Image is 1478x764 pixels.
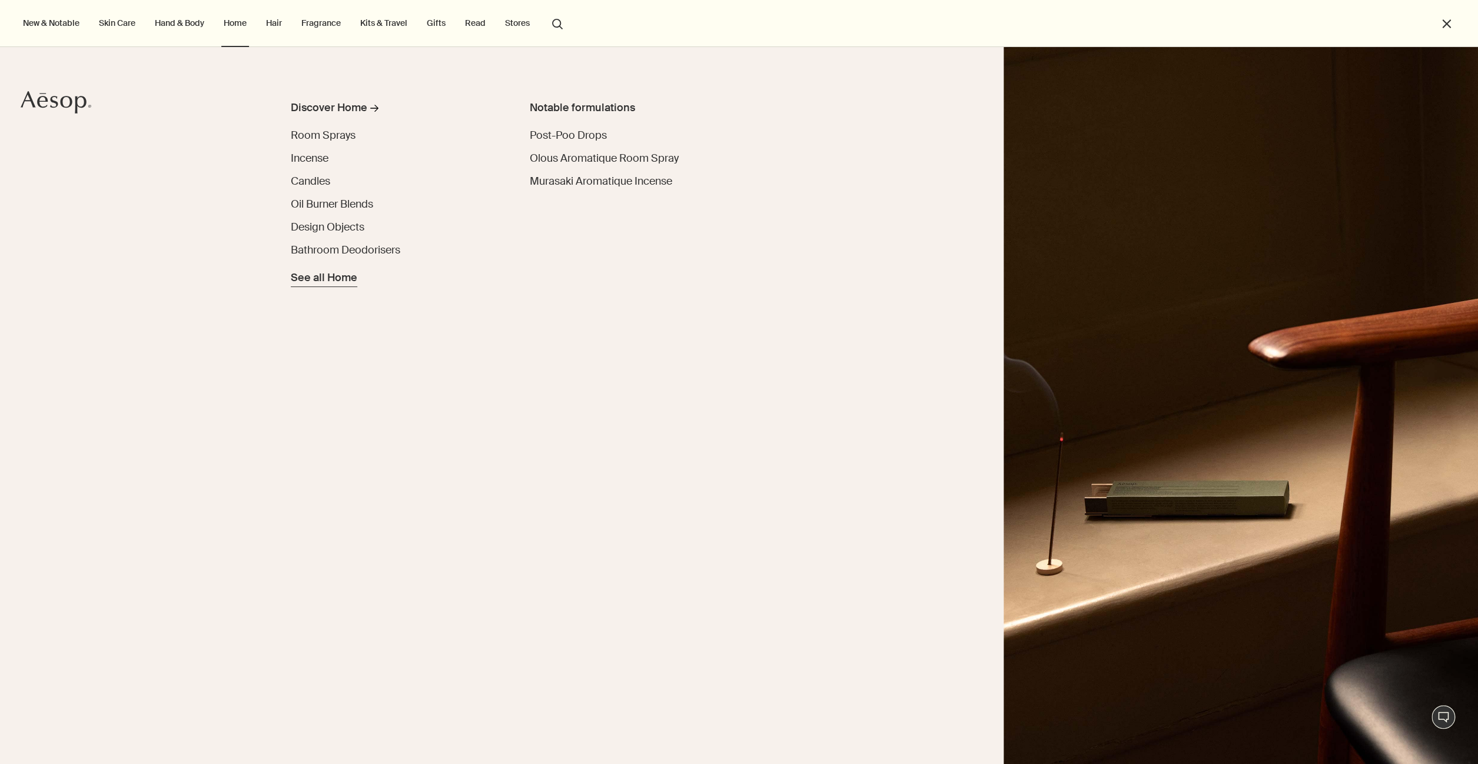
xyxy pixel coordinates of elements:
[264,15,284,31] a: Hair
[424,15,448,31] a: Gifts
[291,100,485,121] a: Discover Home
[358,15,410,31] a: Kits & Travel
[530,174,672,188] span: Murasaki Aromatique Incense
[291,128,356,144] a: Room Sprays
[21,91,91,114] svg: Aesop
[530,151,679,166] a: Olous Aromatique Room Spray
[291,196,373,212] a: Oil Burner Blends
[291,174,330,188] span: Candles
[463,15,488,31] a: Read
[530,100,767,116] div: Notable formulations
[291,242,400,258] a: Bathroom Deodorisers
[291,128,356,142] span: Room Sprays
[152,15,207,31] a: Hand & Body
[530,128,607,142] span: Post-Poo Drops
[221,15,249,31] a: Home
[291,151,328,165] span: Incense
[299,15,343,31] a: Fragrance
[530,128,607,144] a: Post-Poo Drops
[291,265,357,286] a: See all Home
[291,243,400,257] span: Bathroom Deodorisers
[530,174,672,189] a: Murasaki Aromatique Incense
[97,15,138,31] a: Skin Care
[291,174,330,189] a: Candles
[1431,705,1455,729] button: Live-Support Chat
[291,197,373,211] span: Oil Burner Blends
[291,100,367,116] div: Discover Home
[1004,47,1478,764] img: Warmly lit room containing lamp and mid-century furniture.
[503,15,532,31] button: Stores
[291,151,328,166] a: Incense
[21,15,82,31] button: New & Notable
[547,12,568,34] button: Open search
[21,91,91,117] a: Aesop
[291,219,364,235] a: Design Objects
[291,270,357,286] span: See all Home
[291,220,364,234] span: Design Objects
[1440,17,1453,31] button: Close the Menu
[530,151,679,165] span: Olous Aromatique Room Spray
